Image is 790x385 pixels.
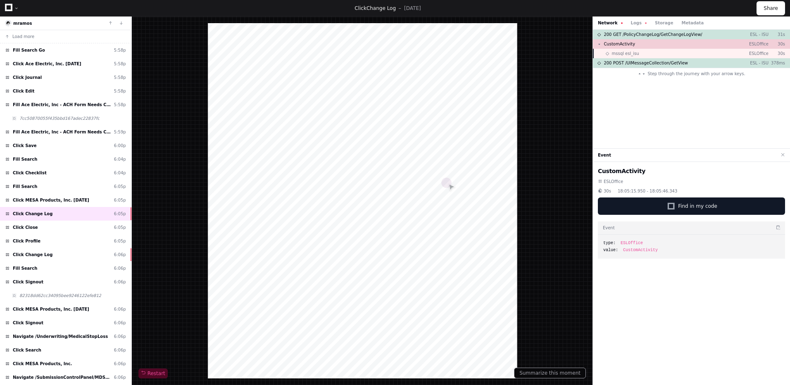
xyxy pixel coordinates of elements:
[114,170,126,176] div: 6:04p
[13,88,34,94] span: Click Edit
[603,225,615,231] h3: Event
[114,252,126,258] div: 6:06p
[655,20,673,26] button: Storage
[514,368,586,378] button: Summarize this moment
[114,347,126,353] div: 6:06p
[114,374,126,380] div: 6:06p
[13,102,111,108] span: Fill Ace Electric, Inc - ACH Form Needs Clarification
[404,5,421,12] p: [DATE]
[618,188,677,194] span: 18:05:15.950 - 18:05:46.343
[604,60,688,66] span: 200 POST /UIMessageCollection/GetView
[13,211,52,217] span: Click Change Log
[598,152,611,158] button: Event
[603,247,618,253] span: value:
[6,21,11,26] img: 15.svg
[19,292,101,299] span: 82318dd62cc34095bee9246122efe812
[13,170,47,176] span: Click Checklist
[745,41,769,47] p: ESLOffice
[623,247,658,253] span: CustomActivity
[13,197,89,203] span: Click MESA Products, Inc. [DATE]
[12,33,34,40] span: Load more
[141,370,165,377] span: Restart
[598,20,623,26] button: Network
[604,31,702,38] span: 200 GET /PolicyChangeLog/GetChangeLogView/
[114,129,126,135] div: 5:59p
[13,374,111,380] span: Navigate /SubmissionControlPanel/MDSLProfileView/*
[647,71,745,77] span: Step through the journey with your arrow keys.
[13,306,89,312] span: Click MESA Products, Inc. [DATE]
[13,74,42,81] span: Click Journal
[745,50,769,57] p: ESLOffice
[603,240,616,246] span: type:
[769,60,785,66] p: 378ms
[13,238,40,244] span: Click Profile
[114,156,126,162] div: 6:04p
[114,238,126,244] div: 6:05p
[681,20,704,26] button: Metadata
[13,143,37,149] span: Click Save
[114,224,126,231] div: 6:05p
[13,129,111,135] span: Fill Ace Electric, Inc - ACH Form Needs Clarification
[13,279,43,285] span: Click Signout
[13,47,45,53] span: Fill Search Go
[612,50,639,57] span: mssql esl_isu
[114,61,126,67] div: 5:58p
[769,41,785,47] p: 30s
[114,88,126,94] div: 5:58p
[769,50,785,57] p: 30s
[114,143,126,149] div: 6:00p
[13,21,32,26] a: mramos
[598,167,785,175] h2: CustomActivity
[631,20,647,26] button: Logs
[19,115,100,121] span: 7cc50870055f435bbd167adec22837fc
[366,5,396,11] span: Change Log
[678,203,717,209] span: Find in my code
[138,368,168,378] button: Restart
[621,240,643,246] span: ESLOffice
[355,5,366,11] span: Click
[114,211,126,217] div: 6:05p
[598,197,785,215] button: Find in my code
[13,252,52,258] span: Click Change Log
[114,279,126,285] div: 6:06p
[745,31,769,38] p: ESL - ISU
[13,361,72,367] span: Click MESA Products, Inc.
[604,178,623,185] span: ESLOffice
[13,265,37,271] span: Fill Search
[13,320,43,326] span: Click Signout
[114,47,126,53] div: 5:58p
[114,102,126,108] div: 5:58p
[13,224,38,231] span: Click Close
[769,31,785,38] p: 31s
[114,306,126,312] div: 6:06p
[757,1,785,15] button: Share
[13,156,37,162] span: Fill Search
[13,347,41,353] span: Click Search
[114,197,126,203] div: 6:05p
[13,333,108,340] span: Navigate /Underwriting/MedicalStopLoss
[745,60,769,66] p: ESL - ISU
[114,361,126,367] div: 6:06p
[114,183,126,190] div: 6:05p
[114,333,126,340] div: 6:06p
[114,265,126,271] div: 6:06p
[114,74,126,81] div: 5:58p
[604,41,635,47] span: CustomActivity
[604,188,611,194] span: 30s
[13,61,81,67] span: Click Ace Electric, Inc. [DATE]
[13,183,37,190] span: Fill Search
[114,320,126,326] div: 6:06p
